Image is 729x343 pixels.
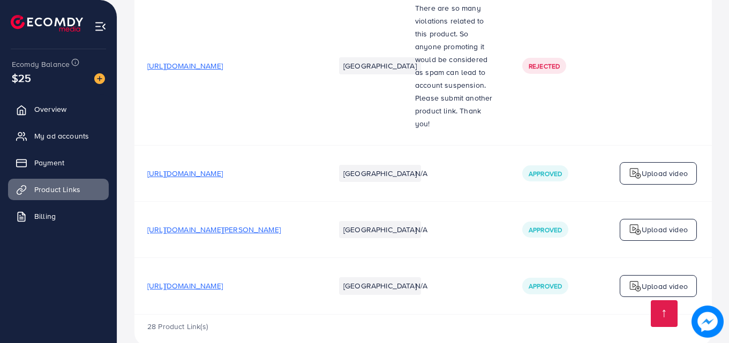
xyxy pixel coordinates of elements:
[339,277,421,294] li: [GEOGRAPHIC_DATA]
[147,280,223,291] span: [URL][DOMAIN_NAME]
[642,280,688,293] p: Upload video
[629,280,642,293] img: logo
[8,98,109,120] a: Overview
[415,280,427,291] span: N/A
[94,20,107,33] img: menu
[11,15,83,32] img: logo
[339,57,421,74] li: [GEOGRAPHIC_DATA]
[629,223,642,236] img: logo
[642,223,688,236] p: Upload video
[34,131,89,141] span: My ad accounts
[415,2,497,130] p: There are so many violations related to this product. So anyone promoting it would be considered ...
[629,167,642,180] img: logo
[147,321,208,332] span: 28 Product Link(s)
[339,165,421,182] li: [GEOGRAPHIC_DATA]
[12,70,31,86] span: $25
[415,168,427,179] span: N/A
[642,167,688,180] p: Upload video
[34,157,64,168] span: Payment
[339,221,421,238] li: [GEOGRAPHIC_DATA]
[8,179,109,200] a: Product Links
[8,125,109,147] a: My ad accounts
[8,205,109,227] a: Billing
[34,184,80,195] span: Product Links
[147,60,223,71] span: [URL][DOMAIN_NAME]
[8,152,109,173] a: Payment
[415,224,427,235] span: N/A
[94,73,105,84] img: image
[529,169,562,178] span: Approved
[147,168,223,179] span: [URL][DOMAIN_NAME]
[12,59,70,70] span: Ecomdy Balance
[147,224,281,235] span: [URL][DOMAIN_NAME][PERSON_NAME]
[34,211,56,222] span: Billing
[529,225,562,234] span: Approved
[529,62,560,71] span: Rejected
[692,306,724,338] img: image
[529,281,562,291] span: Approved
[34,104,66,115] span: Overview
